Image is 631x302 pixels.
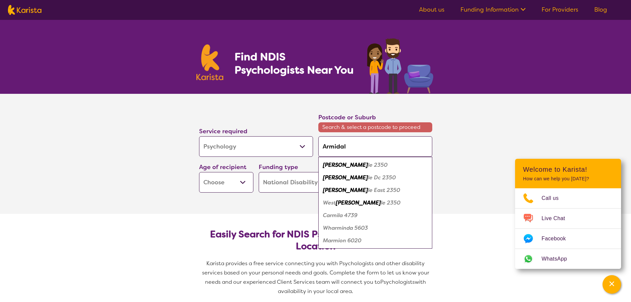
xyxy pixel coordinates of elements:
[323,187,368,194] em: [PERSON_NAME]
[322,234,429,247] div: Marmion 6020
[336,199,381,206] em: [PERSON_NAME]
[323,237,361,244] em: Marmion 6020
[323,199,336,206] em: West
[603,275,621,294] button: Channel Menu
[542,254,575,264] span: WhatsApp
[323,174,368,181] em: [PERSON_NAME]
[323,212,357,219] em: Carmila 4739
[542,234,574,244] span: Facebook
[594,6,607,14] a: Blog
[515,188,621,269] ul: Choose channel
[523,165,613,173] h2: Welcome to Karista!
[204,228,427,252] h2: Easily Search for NDIS Psychologists by Need & Location
[259,163,298,171] label: Funding type
[542,193,567,203] span: Call us
[542,6,578,14] a: For Providers
[323,224,368,231] em: Wharminda 5603
[318,113,376,121] label: Postcode or Suburb
[380,278,415,285] span: Psychologists
[235,50,357,77] h1: Find NDIS Psychologists Near You
[202,260,431,285] span: Karista provides a free service connecting you with Psychologists and other disability services b...
[322,171,429,184] div: Armidale Dc 2350
[199,163,246,171] label: Age of recipient
[365,36,435,94] img: psychology
[381,199,400,206] em: le 2350
[515,249,621,269] a: Web link opens in a new tab.
[322,222,429,234] div: Wharminda 5603
[196,44,224,80] img: Karista logo
[318,136,432,157] input: Type
[515,159,621,269] div: Channel Menu
[368,161,388,168] em: le 2350
[460,6,526,14] a: Funding Information
[322,209,429,222] div: Carmila 4739
[368,187,400,194] em: le East 2350
[199,127,247,135] label: Service required
[368,174,396,181] em: le Dc 2350
[8,5,41,15] img: Karista logo
[419,6,445,14] a: About us
[322,184,429,197] div: Armidale East 2350
[318,122,432,132] span: Search & select a postcode to proceed
[322,159,429,171] div: Armidale 2350
[542,213,573,223] span: Live Chat
[523,176,613,182] p: How can we help you [DATE]?
[323,161,368,168] em: [PERSON_NAME]
[322,197,429,209] div: West Armidale 2350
